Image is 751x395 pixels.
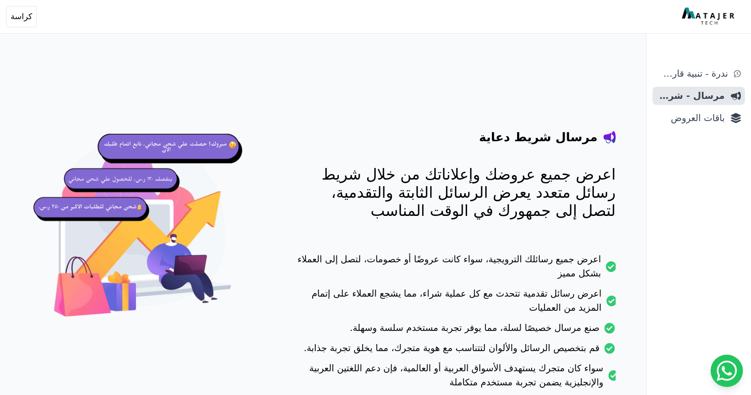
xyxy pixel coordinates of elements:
[30,121,255,346] img: hero
[657,89,725,103] span: مرسال - شريط دعاية
[657,111,725,125] span: باقات العروض
[295,341,616,361] li: قم بتخصيص الرسائل والألوان لتتناسب مع هوية متجرك، مما يخلق تجربة جذابة.
[295,321,616,341] li: صنع مرسال خصيصًا لسلة، مما يوفر تجربة مستخدم سلسة وسهلة.
[11,11,32,23] span: كراسة
[295,287,616,321] li: اعرض رسائل تقدمية تتحدث مع كل عملية شراء، مما يشجع العملاء على إتمام المزيد من العمليات
[295,252,616,287] li: اعرض جميع رسائلك الترويجية، سواء كانت عروضًا أو خصومات، لتصل إلى العملاء بشكل مميز
[479,129,597,145] h4: مرسال شريط دعاية
[6,6,37,27] button: كراسة
[657,67,728,81] span: ندرة - تنبية قارب علي النفاذ
[682,8,737,26] img: MatajerTech Logo
[295,165,616,220] p: اعرض جميع عروضك وإعلاناتك من خلال شريط رسائل متعدد يعرض الرسائل الثابتة والتقدمية، لتصل إلى جمهور...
